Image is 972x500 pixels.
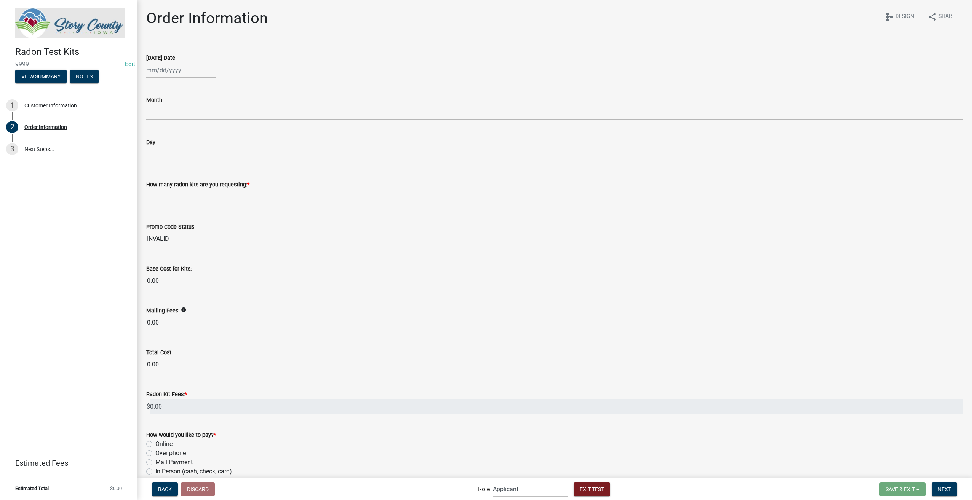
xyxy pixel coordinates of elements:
label: Base Cost for Kits: [146,266,192,272]
label: Online [155,439,173,449]
label: Mail Payment [155,458,193,467]
label: Role [478,486,490,492]
label: In Person (cash, check, card) [155,467,232,476]
span: Save & Exit [886,486,915,492]
label: Radon Kit Fees: [146,392,187,397]
label: How many radon kits are you requesting: [146,182,249,188]
button: View Summary [15,70,67,83]
button: Save & Exit [879,482,926,496]
div: Order Information [24,124,67,130]
span: Back [158,486,172,492]
a: Edit [125,61,135,68]
button: Discard [181,482,215,496]
span: 9999 [15,61,122,68]
input: mm/dd/yyyy [146,62,216,78]
button: Exit Test [574,482,610,496]
img: Story County, Iowa [15,8,125,38]
label: Promo Code Status [146,225,194,230]
button: schemaDesign [879,9,920,24]
span: $0.00 [110,486,122,491]
label: Over phone [155,449,186,458]
div: 3 [6,143,18,155]
label: Mailing Fees: [146,308,179,314]
wm-modal-confirm: Summary [15,74,67,80]
label: [DATE] Date [146,56,175,61]
i: share [928,12,937,21]
h1: Order Information [146,9,268,27]
label: How would you like to pay? [146,433,216,438]
span: Share [938,12,955,21]
i: schema [885,12,894,21]
span: Design [895,12,914,21]
h4: Radon Test Kits [15,46,131,57]
span: $ [146,399,150,414]
span: Next [938,486,951,492]
span: Exit Test [580,486,604,492]
label: Day [146,140,155,145]
button: Notes [70,70,99,83]
wm-modal-confirm: Notes [70,74,99,80]
div: 1 [6,99,18,111]
button: Next [932,482,957,496]
div: 2 [6,121,18,133]
span: Estimated Total [15,486,49,491]
label: Month [146,98,162,103]
a: Estimated Fees [6,455,125,471]
i: info [181,307,186,312]
label: Total Cost [146,350,171,355]
button: Back [152,482,178,496]
wm-modal-confirm: Edit Application Number [125,61,135,68]
button: shareShare [922,9,961,24]
div: Customer Information [24,103,77,108]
